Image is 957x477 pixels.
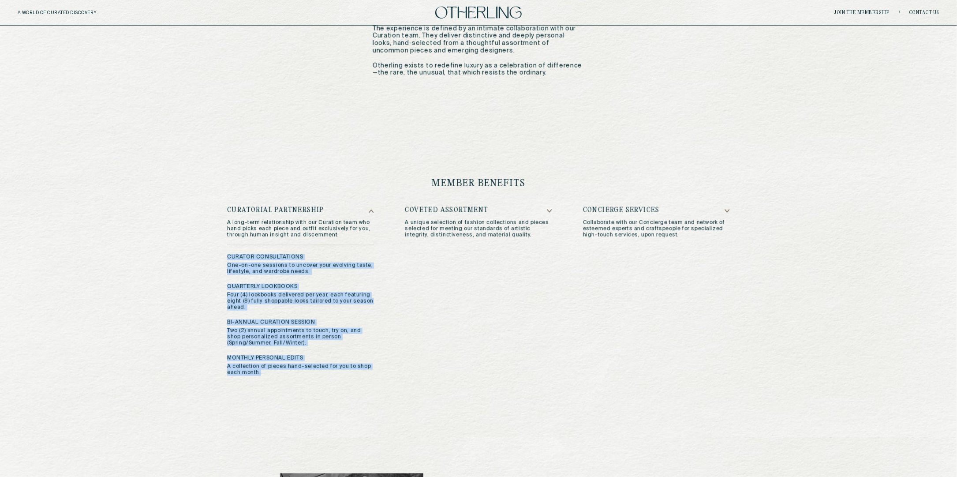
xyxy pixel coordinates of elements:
h6: Curator Consultations [227,254,374,260]
h5: Concierge Services [583,207,730,214]
p: A collection of pieces hand-selected for you to shop each month. [227,364,374,376]
p: A long-term relationship with our Curation team who hand picks each piece and outfit exclusively ... [227,220,374,238]
img: logo [435,7,522,19]
h6: Quarterly Lookbooks [227,284,374,290]
h6: Bi-Annual Curation Session [227,319,374,326]
span: / [899,9,900,16]
h5: Coveted Assortment [405,207,552,214]
h3: member benefits [227,178,730,189]
h5: Curatorial Partnership [227,207,374,214]
h6: Monthly Personal Edits [227,355,374,361]
a: Contact Us [909,10,939,15]
p: A unique selection of fashion collections and pieces selected for meeting our standards of artist... [405,220,552,238]
p: Four (4) lookbooks delivered per year, each featuring eight (8) fully shoppable looks tailored to... [227,292,374,311]
h5: A WORLD OF CURATED DISCOVERY. [18,10,136,15]
p: One-on-one sessions to uncover your evolving taste, lifestyle, and wardrobe needs. [227,263,374,275]
p: Collaborate with our Concierge team and network of esteemed experts and craftspeople for speciali... [583,220,730,238]
a: join the membership [834,10,890,15]
p: Two (2) annual appointments to touch, try on, and shop personalized assortments in person (Spring... [227,328,374,346]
